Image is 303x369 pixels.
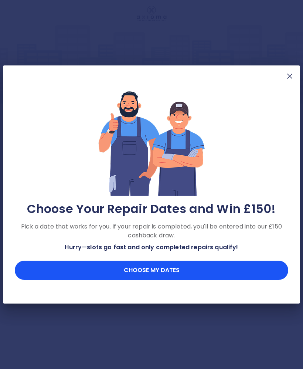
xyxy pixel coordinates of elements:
p: Hurry—slots go fast and only completed repairs qualify! [15,243,288,252]
button: Choose my dates [15,261,288,280]
img: X Mark [285,72,294,81]
img: Lottery [98,89,205,197]
p: Pick a date that works for you. If your repair is completed, you'll be entered into our £150 cash... [15,222,288,240]
h2: Choose Your Repair Dates and Win £150! [15,202,288,216]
